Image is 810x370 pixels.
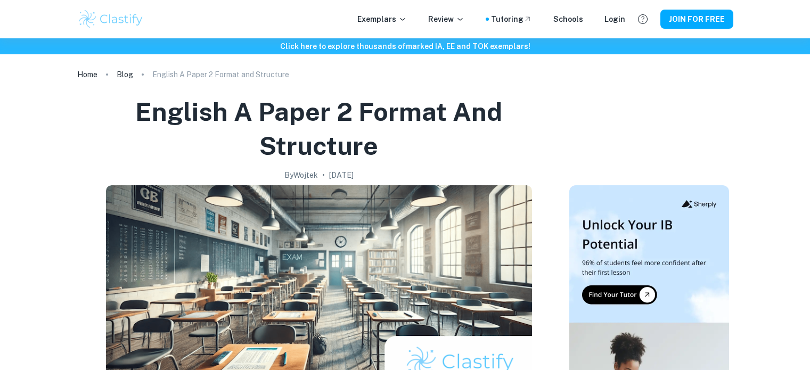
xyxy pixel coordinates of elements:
h1: English A Paper 2 Format and Structure [81,95,557,163]
img: Clastify logo [77,9,145,30]
p: Review [428,13,464,25]
button: JOIN FOR FREE [660,10,733,29]
h2: [DATE] [329,169,354,181]
p: English A Paper 2 Format and Structure [152,69,289,80]
p: • [322,169,325,181]
a: Blog [117,67,133,82]
h2: By Wojtek [284,169,318,181]
button: Help and Feedback [634,10,652,28]
a: Tutoring [491,13,532,25]
a: Home [77,67,97,82]
a: Schools [553,13,583,25]
a: Login [604,13,625,25]
h6: Click here to explore thousands of marked IA, EE and TOK exemplars ! [2,40,808,52]
p: Exemplars [357,13,407,25]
